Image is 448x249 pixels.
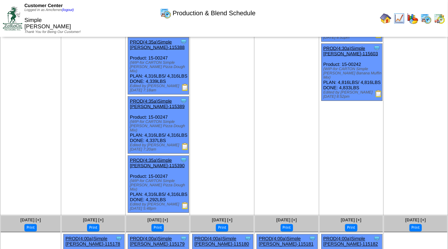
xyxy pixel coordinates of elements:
[375,90,382,97] img: Production Report
[3,6,22,30] img: ZoRoCo_Logo(Green%26Foil)%20jpg.webp
[180,157,187,164] img: Tooltip
[130,158,185,168] a: PROD(4:35a)Simple [PERSON_NAME]-115390
[130,120,189,132] div: (WIP-for CARTON Simple [PERSON_NAME] Pizza Dough Mix)
[128,156,189,213] div: Product: 15-00247 PLAN: 4,316LBS / 4,316LBS DONE: 4,292LBS
[341,217,361,222] a: [DATE] [+]
[24,3,63,8] span: Customer Center
[180,97,187,104] img: Tooltip
[245,235,252,242] img: Tooltip
[24,8,74,12] span: Logged in as Amcferren
[24,224,37,232] button: Print
[182,84,189,91] img: Production Report
[407,13,418,24] img: graph.gif
[130,84,189,92] div: Edited by [PERSON_NAME] [DATE] 7:18am
[212,217,232,222] a: [DATE] [+]
[65,236,120,247] a: PROD(4:00a)Simple [PERSON_NAME]-115178
[83,217,103,222] a: [DATE] [+]
[373,45,380,52] img: Tooltip
[373,235,380,242] img: Tooltip
[130,143,189,152] div: Edited by [PERSON_NAME] [DATE] 7:20am
[24,30,81,34] span: Thank You for Being Our Customer!
[394,13,405,24] img: line_graph.gif
[148,217,168,222] a: [DATE] [+]
[128,97,189,154] div: Product: 15-00247 PLAN: 4,316LBS / 4,316LBS DONE: 4,337LBS
[420,13,432,24] img: calendarprod.gif
[130,61,189,73] div: (WIP-for CARTON Simple [PERSON_NAME] Pizza Dough Mix)
[130,39,185,50] a: PROD(4:35a)Simple [PERSON_NAME]-115388
[130,202,189,211] div: Edited by [PERSON_NAME] [DATE] 5:48pm
[173,10,255,17] span: Production & Blend Schedule
[434,13,445,24] img: calendarinout.gif
[87,224,99,232] button: Print
[405,217,426,222] a: [DATE] [+]
[20,217,41,222] a: [DATE] [+]
[194,236,249,247] a: PROD(4:00a)Simple [PERSON_NAME]-115180
[160,7,171,19] img: calendarprod.gif
[182,143,189,150] img: Production Report
[130,236,185,247] a: PROD(4:00a)Simple [PERSON_NAME]-115179
[321,44,382,101] div: Product: 15-00242 PLAN: 4,816LBS / 4,816LBS DONE: 4,833LBS
[180,38,187,45] img: Tooltip
[380,13,391,24] img: home.gif
[151,224,164,232] button: Print
[323,236,378,247] a: PROD(4:00a)Simple [PERSON_NAME]-115182
[216,224,228,232] button: Print
[182,202,189,209] img: Production Report
[309,235,316,242] img: Tooltip
[323,46,378,56] a: PROD(4:30a)Simple [PERSON_NAME]-115603
[276,217,297,222] a: [DATE] [+]
[180,235,187,242] img: Tooltip
[115,235,122,242] img: Tooltip
[130,98,185,109] a: PROD(4:35a)Simple [PERSON_NAME]-115389
[345,224,357,232] button: Print
[323,90,382,99] div: Edited by [PERSON_NAME] [DATE] 8:52pm
[24,17,71,30] span: Simple [PERSON_NAME]
[128,38,189,95] div: Product: 15-00247 PLAN: 4,316LBS / 4,316LBS DONE: 4,339LBS
[281,224,293,232] button: Print
[130,179,189,192] div: (WIP-for CARTON Simple [PERSON_NAME] Pizza Dough Mix)
[409,224,422,232] button: Print
[62,8,74,12] a: (logout)
[323,67,382,80] div: (WIP-for CARTON Simple [PERSON_NAME] Banana Muffin Mix)
[259,236,314,247] a: PROD(4:00a)Simple [PERSON_NAME]-115181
